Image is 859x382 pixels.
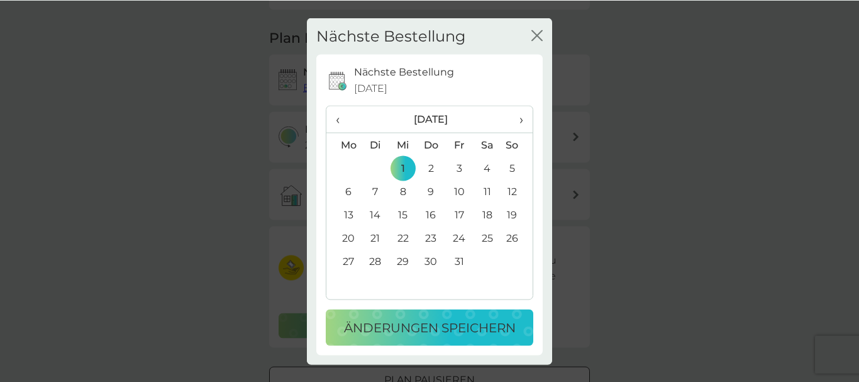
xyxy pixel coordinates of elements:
td: 20 [326,226,361,249]
td: 24 [445,226,474,249]
span: › [511,106,523,132]
td: 28 [361,249,389,272]
td: 21 [361,226,389,249]
h2: Nächste Bestellung [316,27,465,45]
td: 17 [445,203,474,226]
td: 10 [445,179,474,203]
th: Mi [389,133,417,157]
th: [DATE] [361,106,501,133]
td: 2 [417,156,445,179]
td: 18 [473,203,501,226]
span: ‹ [336,106,352,132]
button: Änderungen speichern [326,309,533,345]
td: 7 [361,179,389,203]
td: 14 [361,203,389,226]
td: 23 [417,226,445,249]
td: 8 [389,179,417,203]
td: 25 [473,226,501,249]
td: 26 [501,226,533,249]
td: 22 [389,226,417,249]
th: Do [417,133,445,157]
td: 31 [445,249,474,272]
td: 29 [389,249,417,272]
td: 11 [473,179,501,203]
th: Fr [445,133,474,157]
p: Nächste Bestellung [354,64,454,80]
td: 5 [501,156,533,179]
th: Sa [473,133,501,157]
th: Di [361,133,389,157]
td: 1 [389,156,417,179]
td: 12 [501,179,533,203]
td: 3 [445,156,474,179]
td: 30 [417,249,445,272]
th: Mo [326,133,361,157]
p: Änderungen speichern [344,317,516,337]
td: 9 [417,179,445,203]
td: 16 [417,203,445,226]
td: 4 [473,156,501,179]
td: 19 [501,203,533,226]
td: 15 [389,203,417,226]
th: So [501,133,533,157]
td: 6 [326,179,361,203]
button: Schließen [531,30,543,43]
td: 13 [326,203,361,226]
span: [DATE] [354,80,387,96]
td: 27 [326,249,361,272]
